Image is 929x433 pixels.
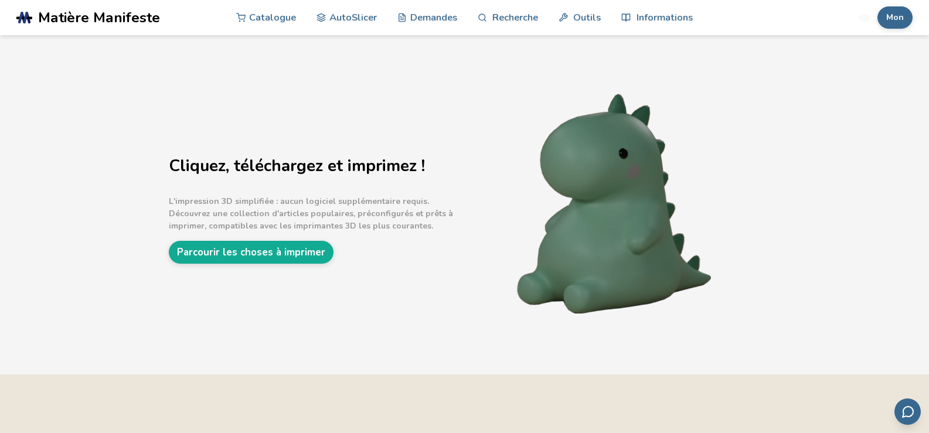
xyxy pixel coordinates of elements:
[249,11,296,24] font: Catalogue
[410,11,457,24] font: Demandes
[894,398,921,425] button: Envoyer des commentaires par e-mail
[329,11,377,24] font: AutoSlicer
[169,155,425,177] font: Cliquez, téléchargez et imprimez !
[169,196,453,231] font: L'impression 3D simplifiée : aucun logiciel supplémentaire requis. Découvrez une collection d'art...
[38,8,160,28] font: Matière Manifeste
[877,6,913,29] button: Mon
[886,12,904,23] font: Mon
[177,246,325,259] font: Parcourir les choses à imprimer
[637,11,693,24] font: Informations
[169,241,334,264] a: Parcourir les choses à imprimer
[492,11,538,24] font: Recherche
[573,11,601,24] font: Outils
